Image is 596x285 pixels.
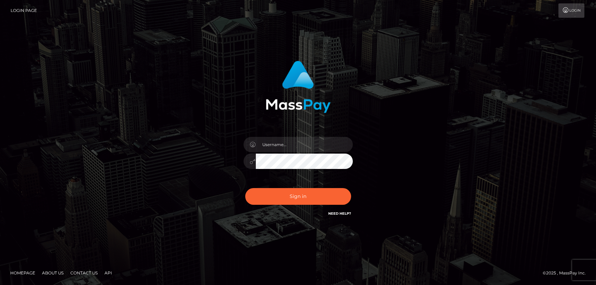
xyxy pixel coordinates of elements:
[543,269,591,277] div: © 2025 , MassPay Inc.
[102,268,115,278] a: API
[8,268,38,278] a: Homepage
[256,137,353,152] input: Username...
[11,3,37,18] a: Login Page
[558,3,584,18] a: Login
[245,188,351,205] button: Sign in
[39,268,66,278] a: About Us
[68,268,100,278] a: Contact Us
[328,211,351,216] a: Need Help?
[266,61,331,113] img: MassPay Login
